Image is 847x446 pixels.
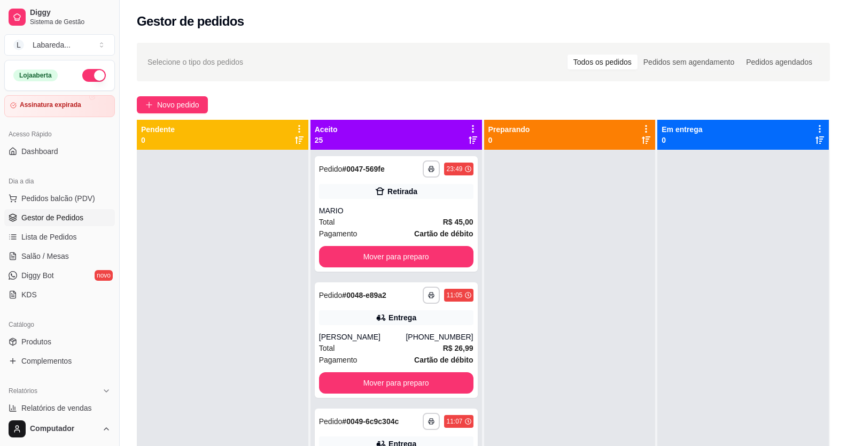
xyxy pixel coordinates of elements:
a: DiggySistema de Gestão [4,4,115,30]
p: Em entrega [662,124,702,135]
div: Catálogo [4,316,115,333]
a: Gestor de Pedidos [4,209,115,226]
span: Computador [30,424,98,434]
div: Labareda ... [33,40,71,50]
p: Pendente [141,124,175,135]
span: Pedido [319,165,343,173]
span: Selecione o tipo dos pedidos [147,56,243,68]
span: Sistema de Gestão [30,18,111,26]
button: Novo pedido [137,96,208,113]
div: Dia a dia [4,173,115,190]
div: Acesso Rápido [4,126,115,143]
a: Salão / Mesas [4,248,115,265]
strong: Cartão de débito [414,356,473,364]
p: Aceito [315,124,338,135]
strong: # 0048-e89a2 [342,291,386,299]
button: Mover para preparo [319,372,473,394]
a: Lista de Pedidos [4,228,115,245]
span: Relatórios de vendas [21,403,92,413]
span: Complementos [21,356,72,366]
span: Pedidos balcão (PDV) [21,193,95,204]
span: Total [319,342,335,354]
span: plus [145,101,153,109]
div: Retirada [387,186,417,197]
div: MARIO [319,205,473,216]
a: Diggy Botnovo [4,267,115,284]
strong: # 0049-6c9c304c [342,417,399,426]
span: L [13,40,24,50]
div: 11:07 [446,417,462,426]
span: Produtos [21,336,51,347]
span: Relatórios [9,387,37,395]
div: [PERSON_NAME] [319,332,406,342]
div: Todos os pedidos [568,55,638,70]
article: Assinatura expirada [20,101,81,109]
div: [PHONE_NUMBER] [406,332,473,342]
div: Loja aberta [13,70,58,81]
strong: Cartão de débito [414,229,473,238]
span: Pagamento [319,354,358,366]
a: KDS [4,286,115,303]
span: Salão / Mesas [21,251,69,262]
p: 25 [315,135,338,145]
div: Pedidos sem agendamento [638,55,740,70]
span: KDS [21,289,37,300]
span: Diggy [30,8,111,18]
p: 0 [488,135,530,145]
a: Produtos [4,333,115,350]
button: Pedidos balcão (PDV) [4,190,115,207]
div: Pedidos agendados [740,55,818,70]
strong: # 0047-569fe [342,165,384,173]
button: Alterar Status [82,69,106,82]
h2: Gestor de pedidos [137,13,244,30]
p: Preparando [488,124,530,135]
span: Diggy Bot [21,270,54,281]
a: Assinatura expirada [4,95,115,117]
div: 11:05 [446,291,462,299]
a: Dashboard [4,143,115,160]
div: Entrega [388,312,416,323]
span: Pedido [319,417,343,426]
button: Computador [4,416,115,442]
span: Pagamento [319,228,358,240]
a: Relatórios de vendas [4,399,115,417]
a: Complementos [4,352,115,370]
button: Mover para preparo [319,246,473,267]
span: Total [319,216,335,228]
span: Dashboard [21,146,58,157]
p: 0 [141,135,175,145]
span: Gestor de Pedidos [21,212,83,223]
p: 0 [662,135,702,145]
strong: R$ 45,00 [443,218,473,226]
button: Select a team [4,34,115,56]
span: Pedido [319,291,343,299]
strong: R$ 26,99 [443,344,473,352]
span: Lista de Pedidos [21,232,77,242]
span: Novo pedido [157,99,199,111]
div: 23:49 [446,165,462,173]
